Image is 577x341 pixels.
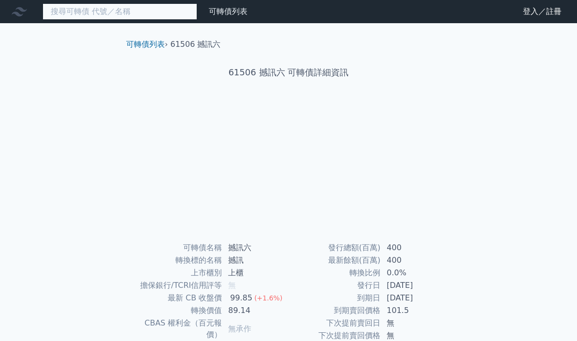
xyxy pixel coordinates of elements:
li: › [126,39,168,50]
h1: 61506 撼訊六 可轉債詳細資訊 [118,66,459,79]
td: 400 [381,242,447,254]
td: 無 [381,317,447,329]
td: CBAS 權利金（百元報價） [130,317,222,341]
td: 最新 CB 收盤價 [130,292,222,304]
td: 發行日 [288,279,381,292]
td: 上櫃 [222,267,288,279]
input: 搜尋可轉債 代號／名稱 [43,3,197,20]
td: [DATE] [381,292,447,304]
td: 89.14 [222,304,288,317]
iframe: Chat Widget [529,295,577,341]
td: 上市櫃別 [130,267,222,279]
td: 轉換比例 [288,267,381,279]
td: 下次提前賣回日 [288,317,381,329]
a: 可轉債列表 [209,7,247,16]
span: (+1.6%) [254,294,282,302]
td: 到期賣回價格 [288,304,381,317]
td: 到期日 [288,292,381,304]
a: 可轉債列表 [126,40,165,49]
td: 101.5 [381,304,447,317]
td: 轉換價值 [130,304,222,317]
td: 400 [381,254,447,267]
td: 撼訊 [222,254,288,267]
a: 登入／註冊 [515,4,569,19]
td: 最新餘額(百萬) [288,254,381,267]
td: 0.0% [381,267,447,279]
td: 可轉債名稱 [130,242,222,254]
span: 無 [228,281,236,290]
div: 99.85 [228,292,254,304]
td: 撼訊六 [222,242,288,254]
td: 發行總額(百萬) [288,242,381,254]
td: [DATE] [381,279,447,292]
li: 61506 撼訊六 [171,39,221,50]
td: 轉換標的名稱 [130,254,222,267]
div: 聊天小工具 [529,295,577,341]
span: 無承作 [228,324,251,333]
td: 擔保銀行/TCRI信用評等 [130,279,222,292]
